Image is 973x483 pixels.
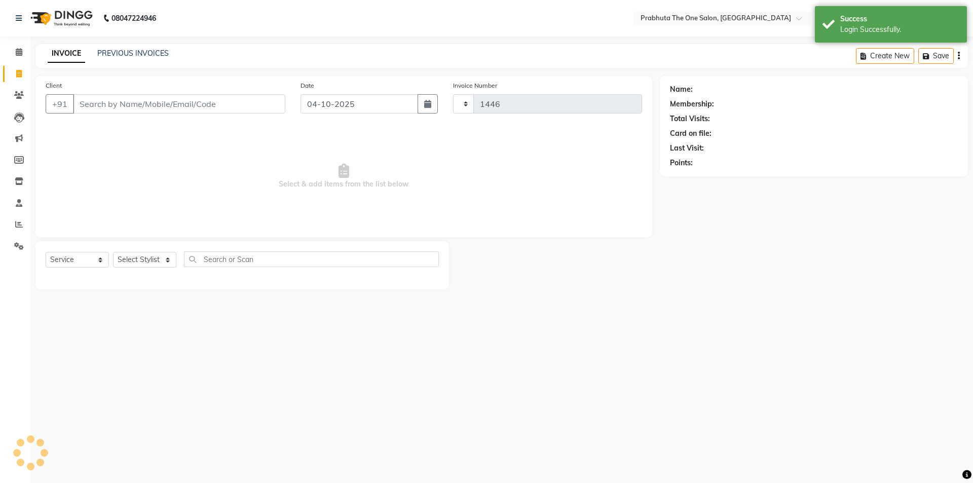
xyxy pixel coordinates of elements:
button: Save [918,48,954,64]
div: Login Successfully. [840,24,959,35]
a: PREVIOUS INVOICES [97,49,169,58]
div: Last Visit: [670,143,704,154]
div: Card on file: [670,128,712,139]
img: logo [26,4,95,32]
label: Client [46,81,62,90]
div: Name: [670,84,693,95]
div: Success [840,14,959,24]
label: Date [301,81,314,90]
input: Search or Scan [184,251,439,267]
div: Points: [670,158,693,168]
input: Search by Name/Mobile/Email/Code [73,94,285,114]
b: 08047224946 [111,4,156,32]
button: Create New [856,48,914,64]
button: +91 [46,94,74,114]
span: Select & add items from the list below [46,126,642,227]
div: Membership: [670,99,714,109]
label: Invoice Number [453,81,497,90]
a: INVOICE [48,45,85,63]
div: Total Visits: [670,114,710,124]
